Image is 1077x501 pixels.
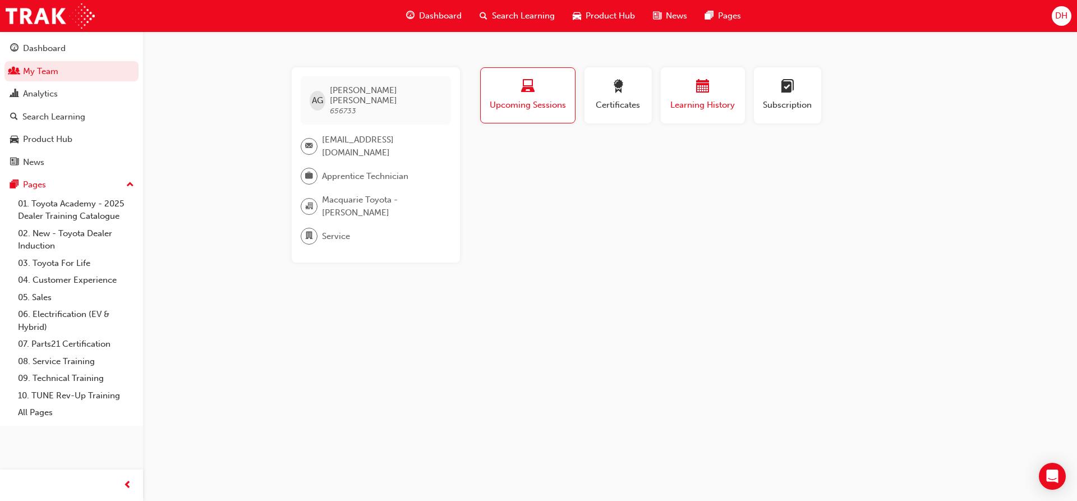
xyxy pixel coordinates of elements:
a: 08. Service Training [13,353,139,370]
span: [EMAIL_ADDRESS][DOMAIN_NAME] [322,134,442,159]
div: Pages [23,178,46,191]
a: 03. Toyota For Life [13,255,139,272]
span: Product Hub [586,10,635,22]
span: Learning History [669,99,737,112]
span: Service [322,230,350,243]
div: News [23,156,44,169]
span: DH [1055,10,1067,22]
button: DH [1052,6,1071,26]
button: Pages [4,174,139,195]
span: pages-icon [705,9,714,23]
span: calendar-icon [696,80,710,95]
span: Apprentice Technician [322,170,408,183]
span: Macquarie Toyota - [PERSON_NAME] [322,194,442,219]
a: Product Hub [4,129,139,150]
span: [PERSON_NAME] [PERSON_NAME] [330,85,441,105]
span: Dashboard [419,10,462,22]
a: Dashboard [4,38,139,59]
span: Subscription [762,99,813,112]
a: News [4,152,139,173]
span: email-icon [305,139,313,154]
span: news-icon [653,9,661,23]
div: Dashboard [23,42,66,55]
span: search-icon [480,9,487,23]
a: guage-iconDashboard [397,4,471,27]
span: up-icon [126,178,134,192]
span: laptop-icon [521,80,535,95]
span: people-icon [10,67,19,77]
a: 09. Technical Training [13,370,139,387]
span: Pages [718,10,741,22]
div: Search Learning [22,111,85,123]
span: Certificates [593,99,643,112]
a: car-iconProduct Hub [564,4,644,27]
a: My Team [4,61,139,82]
a: 04. Customer Experience [13,272,139,289]
span: briefcase-icon [305,169,313,183]
img: Trak [6,3,95,29]
button: Certificates [584,67,652,123]
a: 02. New - Toyota Dealer Induction [13,225,139,255]
div: Analytics [23,88,58,100]
a: 06. Electrification (EV & Hybrid) [13,306,139,335]
span: department-icon [305,229,313,243]
span: guage-icon [406,9,415,23]
a: Search Learning [4,107,139,127]
div: Product Hub [23,133,72,146]
span: learningplan-icon [781,80,794,95]
span: pages-icon [10,180,19,190]
span: News [666,10,687,22]
div: Open Intercom Messenger [1039,463,1066,490]
button: Learning History [661,67,745,123]
span: news-icon [10,158,19,168]
span: Search Learning [492,10,555,22]
span: AG [312,94,323,107]
span: 656733 [330,106,356,116]
a: Analytics [4,84,139,104]
span: prev-icon [123,479,132,493]
a: All Pages [13,404,139,421]
a: 01. Toyota Academy - 2025 Dealer Training Catalogue [13,195,139,225]
span: guage-icon [10,44,19,54]
a: 07. Parts21 Certification [13,335,139,353]
span: organisation-icon [305,199,313,214]
a: 10. TUNE Rev-Up Training [13,387,139,405]
button: DashboardMy TeamAnalyticsSearch LearningProduct HubNews [4,36,139,174]
a: news-iconNews [644,4,696,27]
span: chart-icon [10,89,19,99]
a: pages-iconPages [696,4,750,27]
span: award-icon [611,80,625,95]
button: Upcoming Sessions [480,67,576,123]
a: 05. Sales [13,289,139,306]
button: Subscription [754,67,821,123]
span: car-icon [10,135,19,145]
span: Upcoming Sessions [489,99,567,112]
a: search-iconSearch Learning [471,4,564,27]
span: car-icon [573,9,581,23]
span: search-icon [10,112,18,122]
